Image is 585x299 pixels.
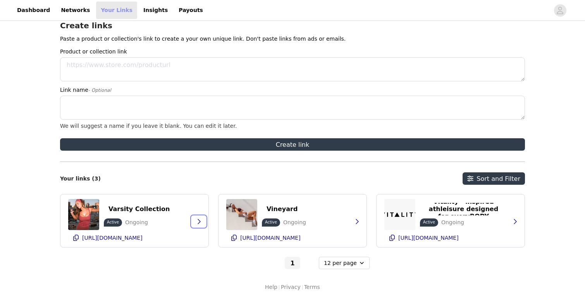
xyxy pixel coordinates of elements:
[302,257,317,269] button: Go to next page
[60,123,525,129] div: We will suggest a name if you leave it blank. You can edit it later.
[82,235,143,241] p: [URL][DOMAIN_NAME]
[68,199,99,230] img: Cloud II™ Varsity
[60,48,520,56] label: Product or collection link
[304,283,320,291] a: Terms
[281,283,301,291] a: Privacy
[88,88,111,93] span: - Optional
[265,219,277,225] p: Active
[240,235,301,241] p: [URL][DOMAIN_NAME]
[463,172,525,185] button: Sort and Filter
[96,2,137,19] a: Your Links
[262,203,302,215] button: Vineyard
[285,257,300,269] button: Go To Page 1
[56,2,95,19] a: Networks
[60,35,525,43] p: Paste a product or collection's link to create a your own unique link. Don't paste links from ads...
[420,203,507,215] button: Vitality - inspired athleisure designed for everyBODY
[384,232,517,244] button: [URL][DOMAIN_NAME]
[68,232,201,244] button: [URL][DOMAIN_NAME]
[384,199,415,230] img: Vitality - inspired athleisure designed for everyBODY
[226,199,257,230] img: Vineyard
[60,86,520,94] label: Link name
[283,218,306,227] p: Ongoing
[174,2,208,19] a: Payouts
[107,219,119,225] p: Active
[267,205,298,213] p: Vineyard
[226,232,359,244] button: [URL][DOMAIN_NAME]
[125,218,148,227] p: Ongoing
[425,198,502,220] p: Vitality - inspired athleisure designed for everyBODY
[104,203,174,215] button: Varsity Collection
[423,219,435,225] p: Active
[265,283,277,291] a: Help
[441,218,464,227] p: Ongoing
[12,2,55,19] a: Dashboard
[60,138,525,151] button: Create link
[108,205,170,213] p: Varsity Collection
[556,4,564,17] div: avatar
[268,257,283,269] button: Go to previous page
[139,2,172,19] a: Insights
[398,235,459,241] p: [URL][DOMAIN_NAME]
[60,175,101,182] h2: Your links (3)
[60,21,525,30] h2: Create links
